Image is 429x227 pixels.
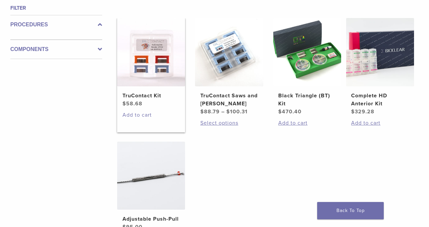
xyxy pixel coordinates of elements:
[351,119,409,127] a: Add to cart: “Complete HD Anterior Kit”
[122,111,180,119] a: Add to cart: “TruContact Kit”
[122,100,126,107] span: $
[117,142,185,210] img: Adjustable Push-Pull
[195,18,263,86] img: TruContact Saws and Sanders
[10,21,102,29] label: Procedures
[117,18,185,86] img: TruContact Kit
[351,108,374,115] bdi: 329.28
[346,18,414,115] a: Complete HD Anterior KitComplete HD Anterior Kit $329.28
[278,92,336,108] h2: Black Triangle (BT) Kit
[200,92,258,108] h2: TruContact Saws and [PERSON_NAME]
[195,18,263,115] a: TruContact Saws and SandersTruContact Saws and [PERSON_NAME]
[10,45,102,53] label: Components
[278,108,282,115] span: $
[278,108,302,115] bdi: 470.40
[10,4,102,12] h4: Filter
[351,92,409,108] h2: Complete HD Anterior Kit
[278,119,336,127] a: Add to cart: “Black Triangle (BT) Kit”
[226,108,248,115] bdi: 100.31
[351,108,355,115] span: $
[273,18,341,115] a: Black Triangle (BT) KitBlack Triangle (BT) Kit $470.40
[317,202,384,219] a: Back To Top
[122,215,180,223] h2: Adjustable Push-Pull
[117,18,185,107] a: TruContact KitTruContact Kit $58.68
[200,108,220,115] bdi: 88.79
[221,108,225,115] span: –
[122,92,180,100] h2: TruContact Kit
[122,100,142,107] bdi: 58.68
[226,108,230,115] span: $
[200,108,204,115] span: $
[346,18,414,86] img: Complete HD Anterior Kit
[200,119,258,127] a: Select options for “TruContact Saws and Sanders”
[273,18,341,86] img: Black Triangle (BT) Kit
